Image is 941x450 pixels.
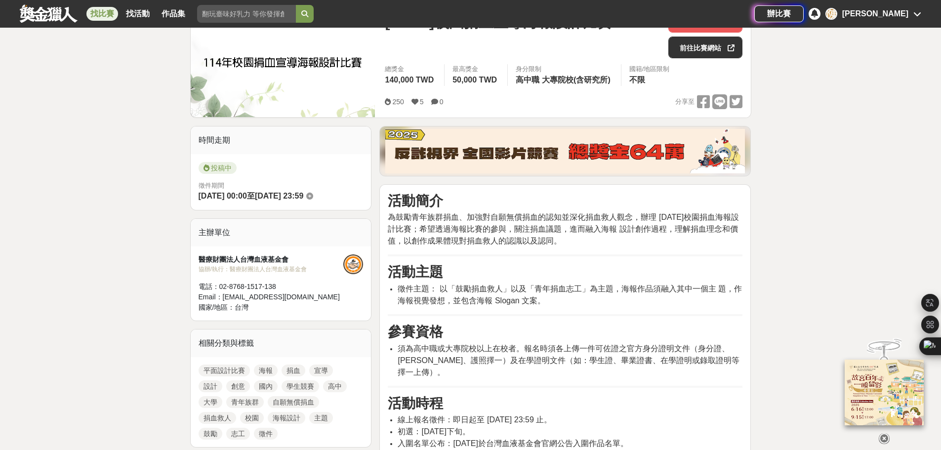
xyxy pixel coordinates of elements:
[825,8,837,20] div: 陳
[240,412,264,424] a: 校園
[254,428,278,440] a: 徵件
[392,98,404,106] span: 250
[255,192,303,200] span: [DATE] 23:59
[199,162,237,174] span: 投稿中
[420,98,424,106] span: 5
[254,380,278,392] a: 國內
[282,365,305,376] a: 捐血
[199,182,224,189] span: 徵件期間
[86,7,118,21] a: 找比賽
[199,303,235,311] span: 國家/地區：
[388,213,739,245] span: 為鼓勵青年族群捐血、加強對自願無償捐血的認知並深化捐血救人觀念，辦理 [DATE]校園捐血海報設計比賽；希望透過海報比賽的參與，關注捐血議題，進而融入海報 設計創作過程，理解捐血理念和價值，以創...
[309,365,333,376] a: 宣導
[191,3,375,117] img: Cover Image
[675,94,695,109] span: 分享至
[388,264,443,280] strong: 活動主題
[842,8,908,20] div: [PERSON_NAME]
[199,282,344,292] div: 電話： 02-8768-1517-138
[516,76,539,84] span: 高中職
[158,7,189,21] a: 作品集
[398,285,742,305] span: 徵件主題： 以「鼓勵捐血救人」以及「青年捐血志工」為主題，海報作品須融入其中一個主 題，作海報視覺發想，並包含海報 Slogan 文案。
[516,64,613,74] div: 身分限制
[191,219,371,246] div: 主辦單位
[385,76,434,84] span: 140,000 TWD
[199,292,344,302] div: Email： [EMAIL_ADDRESS][DOMAIN_NAME]
[268,396,319,408] a: 自願無償捐血
[197,5,296,23] input: 翻玩臺味好乳力 等你發揮創意！
[199,192,247,200] span: [DATE] 00:00
[122,7,154,21] a: 找活動
[385,64,436,74] span: 總獎金
[199,380,222,392] a: 設計
[191,329,371,357] div: 相關分類與標籤
[199,254,344,265] div: 醫療財團法人台灣血液基金會
[398,427,470,436] span: 初選：[DATE]下旬。
[385,129,745,173] img: 760c60fc-bf85-49b1-bfa1-830764fee2cd.png
[226,380,250,392] a: 創意
[323,380,347,392] a: 高中
[388,193,443,208] strong: 活動簡介
[845,360,924,425] img: 968ab78a-c8e5-4181-8f9d-94c24feca916.png
[199,428,222,440] a: 鼓勵
[668,37,742,58] a: 前往比賽網站
[235,303,248,311] span: 台灣
[268,412,305,424] a: 海報設計
[199,396,222,408] a: 大學
[226,396,264,408] a: 青年族群
[199,265,344,274] div: 協辦/執行： 醫療財團法人台灣血液基金會
[309,412,333,424] a: 主題
[388,324,443,339] strong: 參賽資格
[282,380,319,392] a: 學生競賽
[542,76,611,84] span: 大專院校(含研究所)
[629,64,670,74] div: 國籍/地區限制
[191,126,371,154] div: 時間走期
[226,428,250,440] a: 志工
[247,192,255,200] span: 至
[398,415,552,424] span: 線上報名徵件：即日起至 [DATE] 23:59 止。
[254,365,278,376] a: 海報
[398,439,628,448] span: 入圍名單公布：[DATE]於台灣血液基金會官網公告入圍作品名單。
[199,365,250,376] a: 平面設計比賽
[440,98,444,106] span: 0
[452,64,499,74] span: 最高獎金
[452,76,497,84] span: 50,000 TWD
[388,396,443,411] strong: 活動時程
[199,412,236,424] a: 捐血救人
[398,344,739,376] span: 須為高中職或大專院校以上在校者。報名時須各上傳一件可佐證之官方身分證明文件（身分證、[PERSON_NAME]、護照擇一）及在學證明文件（如：學生證、畢業證書、在學證明或錄取證明等擇一上傳）。
[754,5,804,22] a: 辦比賽
[629,76,645,84] span: 不限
